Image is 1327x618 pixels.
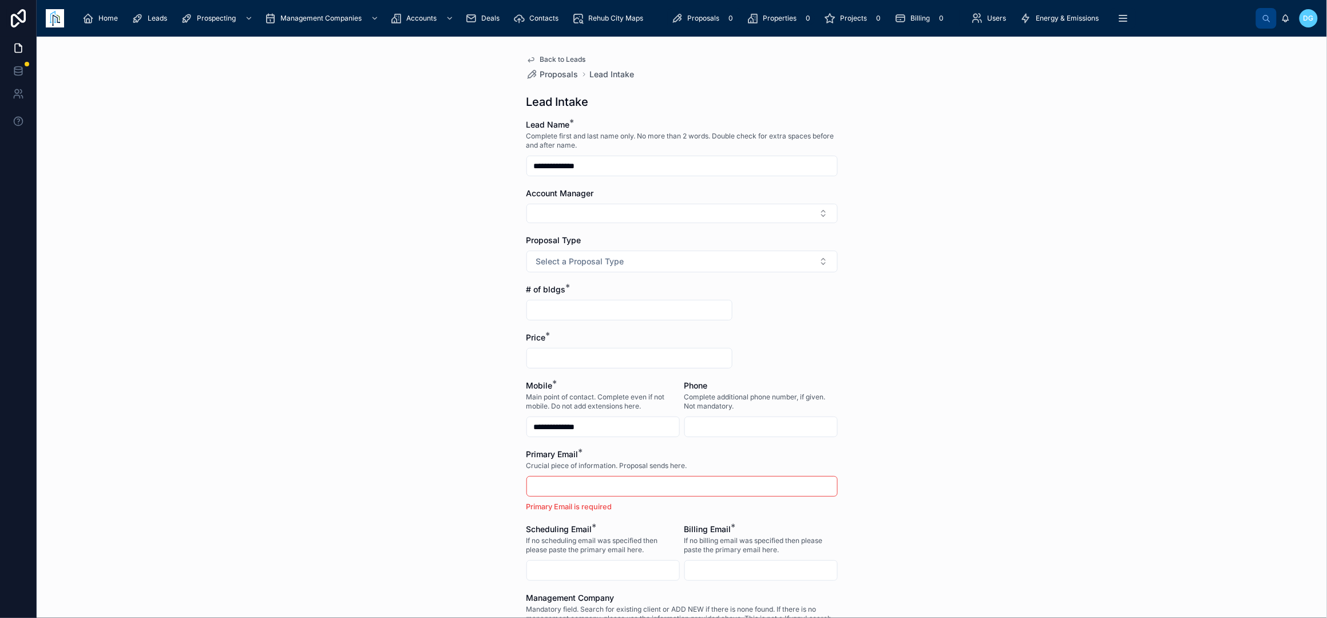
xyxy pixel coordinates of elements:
[526,94,589,110] h1: Lead Intake
[540,69,579,80] span: Proposals
[668,8,741,29] a: Proposals0
[177,8,259,29] a: Prospecting
[526,449,579,459] span: Primary Email
[724,11,738,25] div: 0
[684,536,838,554] span: If no billing email was specified then please paste the primary email here.
[197,14,236,23] span: Prospecting
[526,55,586,64] a: Back to Leads
[526,332,546,342] span: Price
[526,132,838,150] span: Complete first and last name only. No more than 2 words. Double check for extra spaces before and...
[526,188,594,198] span: Account Manager
[526,120,570,129] span: Lead Name
[1017,8,1107,29] a: Energy & Emissions
[910,14,930,23] span: Billing
[526,536,680,554] span: If no scheduling email was specified then please paste the primary email here.
[526,524,592,534] span: Scheduling Email
[684,393,838,411] span: Complete additional phone number, if given. Not mandatory.
[526,235,581,245] span: Proposal Type
[891,8,952,29] a: Billing0
[128,8,175,29] a: Leads
[590,69,635,80] a: Lead Intake
[526,204,838,223] button: Select Button
[79,8,126,29] a: Home
[1304,14,1314,23] span: DG
[687,14,719,23] span: Proposals
[526,251,838,272] button: Select Button
[526,69,579,80] a: Proposals
[73,6,1256,31] div: scrollable content
[872,11,885,25] div: 0
[801,11,815,25] div: 0
[98,14,118,23] span: Home
[743,8,818,29] a: Properties0
[526,593,615,603] span: Management Company
[569,8,651,29] a: Rehub City Maps
[536,256,624,267] span: Select a Proposal Type
[968,8,1015,29] a: Users
[529,14,558,23] span: Contacts
[387,8,460,29] a: Accounts
[821,8,889,29] a: Projects0
[261,8,385,29] a: Management Companies
[148,14,167,23] span: Leads
[540,55,586,64] span: Back to Leads
[526,461,687,470] span: Crucial piece of information. Proposal sends here.
[684,381,708,390] span: Phone
[46,9,64,27] img: App logo
[526,501,838,512] p: Primary Email is required
[526,393,680,411] span: Main point of contact. Complete even if not mobile. Do not add extensions here.
[840,14,867,23] span: Projects
[280,14,362,23] span: Management Companies
[406,14,437,23] span: Accounts
[588,14,643,23] span: Rehub City Maps
[526,284,566,294] span: # of bldgs
[988,14,1007,23] span: Users
[462,8,508,29] a: Deals
[763,14,797,23] span: Properties
[481,14,500,23] span: Deals
[1036,14,1099,23] span: Energy & Emissions
[934,11,948,25] div: 0
[510,8,567,29] a: Contacts
[526,381,553,390] span: Mobile
[684,524,731,534] span: Billing Email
